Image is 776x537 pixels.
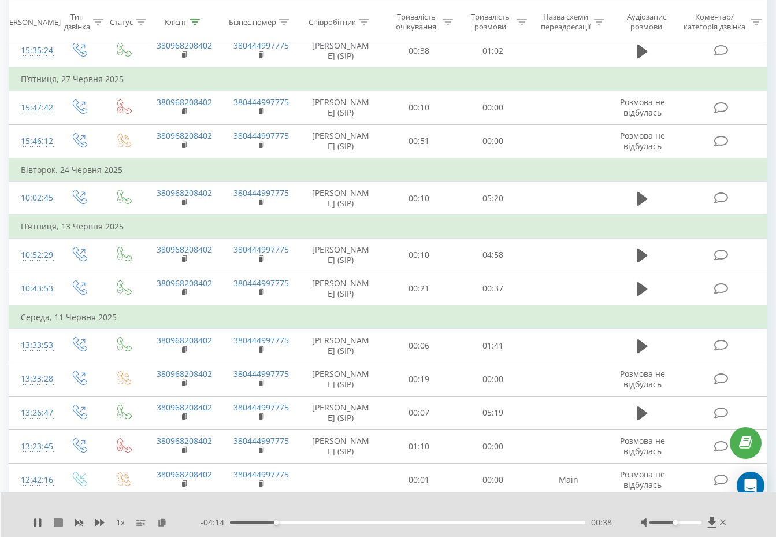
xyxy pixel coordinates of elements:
[382,429,456,463] td: 01:10
[2,17,61,27] div: [PERSON_NAME]
[456,182,530,216] td: 05:20
[201,517,230,528] span: - 04:14
[157,130,212,141] a: 380968208402
[157,435,212,446] a: 380968208402
[9,68,767,91] td: П’ятниця, 27 Червня 2025
[620,130,665,151] span: Розмова не відбулась
[9,158,767,182] td: Вівторок, 24 Червня 2025
[21,368,44,390] div: 13:33:28
[233,368,289,379] a: 380444997775
[382,182,456,216] td: 00:10
[21,244,44,266] div: 10:52:29
[157,277,212,288] a: 380968208402
[157,244,212,255] a: 380968208402
[110,17,133,27] div: Статус
[540,12,591,32] div: Назва схеми переадресації
[9,306,767,329] td: Середа, 11 Червня 2025
[233,402,289,413] a: 380444997775
[21,334,44,357] div: 13:33:53
[157,402,212,413] a: 380968208402
[21,435,44,458] div: 13:23:45
[382,329,456,362] td: 00:06
[233,244,289,255] a: 380444997775
[737,472,764,499] div: Open Intercom Messenger
[157,335,212,346] a: 380968208402
[456,34,530,68] td: 01:02
[299,124,382,158] td: [PERSON_NAME] (SIP)
[233,469,289,480] a: 380444997775
[21,97,44,119] div: 15:47:42
[456,396,530,429] td: 05:19
[456,238,530,272] td: 04:58
[21,130,44,153] div: 15:46:12
[233,187,289,198] a: 380444997775
[165,17,187,27] div: Клієнт
[9,215,767,238] td: П’ятниця, 13 Червня 2025
[157,469,212,480] a: 380968208402
[233,435,289,446] a: 380444997775
[21,39,44,62] div: 15:35:24
[382,91,456,124] td: 00:10
[456,362,530,396] td: 00:00
[157,40,212,51] a: 380968208402
[620,97,665,118] span: Розмова не відбулась
[229,17,276,27] div: Бізнес номер
[456,429,530,463] td: 00:00
[620,368,665,390] span: Розмова не відбулась
[299,238,382,272] td: [PERSON_NAME] (SIP)
[591,517,612,528] span: 00:38
[21,402,44,424] div: 13:26:47
[382,124,456,158] td: 00:51
[618,12,675,32] div: Аудіозапис розмови
[309,17,356,27] div: Співробітник
[299,362,382,396] td: [PERSON_NAME] (SIP)
[233,335,289,346] a: 380444997775
[233,97,289,108] a: 380444997775
[64,12,90,32] div: Тип дзвінка
[382,272,456,306] td: 00:21
[21,469,44,491] div: 12:42:16
[456,124,530,158] td: 00:00
[299,182,382,216] td: [PERSON_NAME] (SIP)
[466,12,514,32] div: Тривалість розмови
[299,329,382,362] td: [PERSON_NAME] (SIP)
[157,368,212,379] a: 380968208402
[299,272,382,306] td: [PERSON_NAME] (SIP)
[21,187,44,209] div: 10:02:45
[299,34,382,68] td: [PERSON_NAME] (SIP)
[530,463,607,497] td: Main
[21,277,44,300] div: 10:43:53
[382,362,456,396] td: 00:19
[274,520,279,525] div: Accessibility label
[382,34,456,68] td: 00:38
[382,463,456,497] td: 00:01
[673,520,678,525] div: Accessibility label
[392,12,440,32] div: Тривалість очікування
[456,329,530,362] td: 01:41
[456,463,530,497] td: 00:00
[299,429,382,463] td: [PERSON_NAME] (SIP)
[116,517,125,528] span: 1 x
[620,469,665,490] span: Розмова не відбулась
[299,396,382,429] td: [PERSON_NAME] (SIP)
[299,91,382,124] td: [PERSON_NAME] (SIP)
[620,435,665,457] span: Розмова не відбулась
[456,91,530,124] td: 00:00
[233,40,289,51] a: 380444997775
[382,238,456,272] td: 00:10
[456,272,530,306] td: 00:37
[233,130,289,141] a: 380444997775
[382,396,456,429] td: 00:07
[157,97,212,108] a: 380968208402
[681,12,748,32] div: Коментар/категорія дзвінка
[233,277,289,288] a: 380444997775
[157,187,212,198] a: 380968208402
